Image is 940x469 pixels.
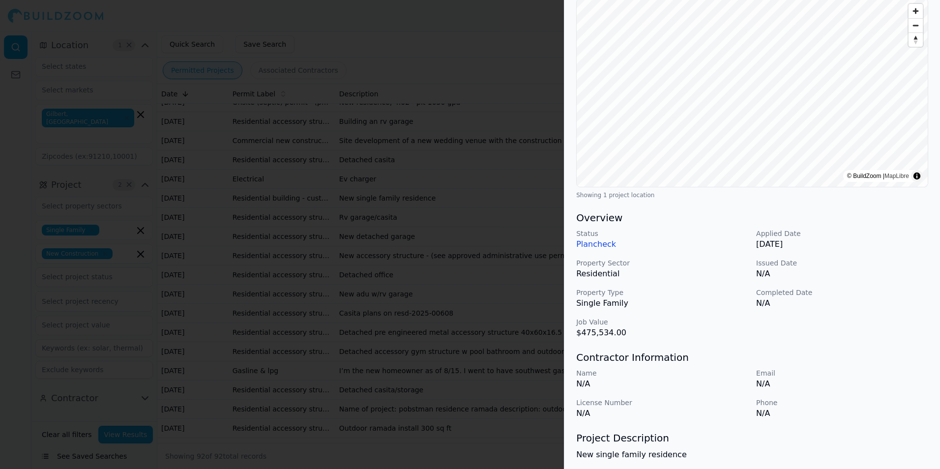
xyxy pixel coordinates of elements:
p: N/A [756,297,928,309]
p: N/A [576,378,748,390]
button: Zoom out [909,18,923,32]
h3: Overview [576,211,928,225]
button: Reset bearing to north [909,32,923,47]
p: Residential [576,268,748,280]
p: Applied Date [756,229,928,238]
p: Email [756,368,928,378]
p: Completed Date [756,288,928,297]
p: Property Type [576,288,748,297]
summary: Toggle attribution [911,170,923,182]
p: Name [576,368,748,378]
div: © BuildZoom | [847,171,909,181]
h3: Contractor Information [576,351,928,364]
p: License Number [576,398,748,408]
p: Status [576,229,748,238]
p: Single Family [576,297,748,309]
p: N/A [576,408,748,419]
p: $475,534.00 [576,327,748,339]
div: Showing 1 project location [576,191,928,199]
p: Phone [756,398,928,408]
p: Issued Date [756,258,928,268]
p: N/A [756,408,928,419]
p: [DATE] [756,238,928,250]
p: Property Sector [576,258,748,268]
button: Zoom in [909,4,923,18]
p: Job Value [576,317,748,327]
p: New single family residence [576,449,928,461]
p: N/A [756,378,928,390]
p: Plancheck [576,238,748,250]
p: N/A [756,268,928,280]
h3: Project Description [576,431,928,445]
a: MapLibre [884,173,909,179]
